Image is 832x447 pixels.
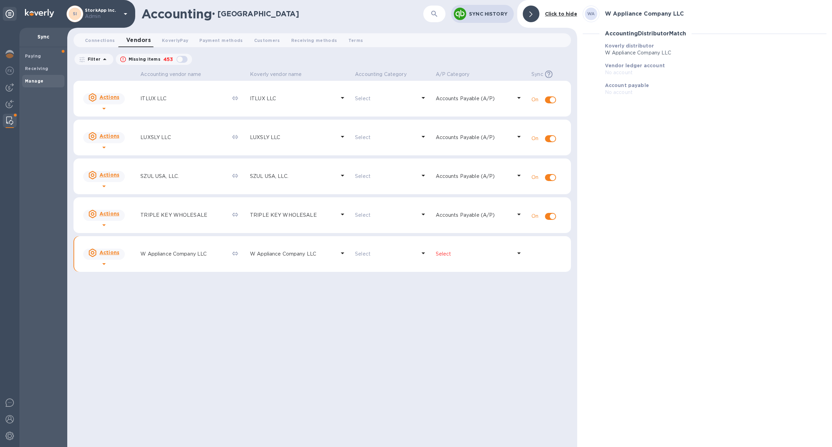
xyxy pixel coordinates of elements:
[605,31,686,37] h3: Accounting Distributor Match
[355,71,407,78] p: Accounting Category
[199,37,243,44] span: Payment methods
[605,43,654,49] b: Koverly distributor
[355,212,416,219] p: Select
[250,71,311,78] span: Koverly vendor name
[436,173,512,180] p: Accounts Payable (A/P)
[348,37,363,44] span: Terms
[355,134,416,141] p: Select
[605,69,826,76] p: No account
[545,11,577,17] b: Click to hide
[250,71,302,78] p: Koverly vendor name
[436,250,512,258] p: Select
[531,174,540,181] p: On
[99,94,119,100] u: Actions
[605,63,665,68] b: Vendor ledger account
[25,33,62,40] p: Sync
[355,250,416,258] p: Select
[25,66,49,71] b: Receiving
[140,134,226,141] p: LUXSLY LLC
[531,71,561,78] span: Sync
[250,95,336,102] p: ITLUX LLC
[25,78,43,84] b: Manage
[140,71,210,78] span: Accounting vendor name
[129,56,161,62] p: Missing items
[436,71,479,78] span: A/P Category
[250,134,336,141] p: LUXSLY LLC
[355,71,416,78] span: Accounting Category
[99,250,119,255] u: Actions
[99,133,119,139] u: Actions
[250,173,336,180] p: SZUL USA, LLC.
[25,9,54,17] img: Logo
[587,11,595,16] b: WA
[140,173,226,180] p: SZUL USA, LLC.
[469,10,508,17] p: Sync History
[85,37,115,44] span: Connections
[140,71,201,78] p: Accounting vendor name
[436,95,512,102] p: Accounts Payable (A/P)
[162,37,188,44] span: KoverlyPay
[605,11,684,17] h3: W Appliance Company LLC
[116,54,192,65] button: Missing items453
[291,37,337,44] span: Receiving methods
[355,95,416,102] p: Select
[531,71,543,78] p: Sync
[605,49,826,57] p: W Appliance Company LLC
[531,96,540,103] p: On
[99,172,119,178] u: Actions
[85,8,120,20] p: StorkApp Inc.
[140,212,226,219] p: TRIPLE KEY WHOLESALE
[140,95,226,102] p: ITLUX LLC
[141,7,212,21] h1: Accounting
[212,9,299,18] h2: • [GEOGRAPHIC_DATA]
[250,212,336,219] p: TRIPLE KEY WHOLESALE
[85,13,120,20] p: Admin
[99,211,119,216] u: Actions
[25,53,41,59] b: Paying
[531,213,540,220] p: On
[355,173,416,180] p: Select
[163,56,173,63] p: 453
[605,89,826,96] p: No account
[436,134,512,141] p: Accounts Payable (A/P)
[254,37,280,44] span: Customers
[3,7,17,21] div: Unpin categories
[250,250,336,258] p: W Appliance Company LLC
[531,135,540,142] p: On
[73,11,77,16] b: SI
[140,250,226,258] p: W Appliance Company LLC
[6,67,14,75] img: Foreign exchange
[436,212,512,219] p: Accounts Payable (A/P)
[436,71,470,78] p: A/P Category
[605,83,649,88] b: Account payable
[85,56,101,62] p: Filter
[126,35,151,45] span: Vendors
